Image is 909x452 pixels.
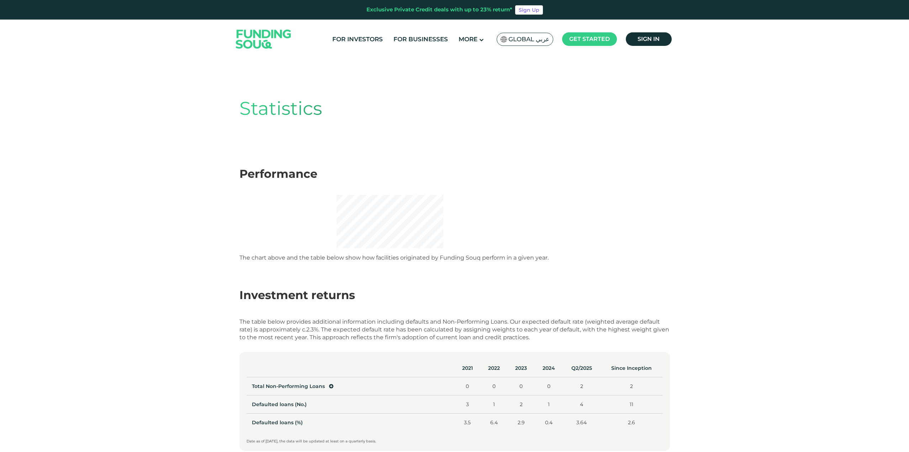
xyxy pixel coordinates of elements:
td: 2.9 [507,414,534,432]
td: 0 [535,377,563,395]
td: 2.6 [601,414,662,432]
p: Date as of [DATE], the data will be updated at least on a quarterly basis. [247,438,663,444]
td: 3.64 [562,414,601,432]
td: 1 [480,395,507,414]
td: 0 [455,377,481,395]
h2: Performance [239,167,670,181]
a: Sign in [626,32,672,46]
div: The table below provides additional information including defaults and Non-Performing Loans. Our ... [239,318,670,341]
td: 0 [480,377,507,395]
td: 2 [562,377,601,395]
td: Defaulted loans (No.) [247,395,455,414]
th: 2021 [455,359,481,377]
th: Since Inception [601,359,662,377]
td: 0 [507,377,534,395]
a: For Businesses [392,33,450,45]
span: Global عربي [508,35,549,43]
th: 2023 [507,359,534,377]
h1: Statistics [239,97,670,119]
th: 2024 [535,359,563,377]
td: 3.5 [455,414,481,432]
td: Defaulted loans (%) [247,414,455,432]
a: Sign Up [515,5,543,15]
td: 1 [535,395,563,414]
div: Investment returns [239,287,670,304]
a: For Investors [331,33,385,45]
td: 0.4 [535,414,563,432]
td: 4 [562,395,601,414]
img: Logo [229,21,298,57]
div: The chart above and the table below show how facilities originated by Funding Souq perform in a g... [239,254,670,262]
img: SA Flag [501,36,507,42]
span: Sign in [638,36,660,42]
th: Q2/2025 [562,359,601,377]
span: Total Non-Performing Loans [252,383,325,389]
td: 3 [455,395,481,414]
td: 2 [601,377,662,395]
span: Get started [569,36,610,42]
th: 2022 [480,359,507,377]
td: 6.4 [480,414,507,432]
td: 2 [507,395,534,414]
div: Exclusive Private Credit deals with up to 23% return* [366,6,512,14]
span: More [459,36,477,43]
td: 11 [601,395,662,414]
